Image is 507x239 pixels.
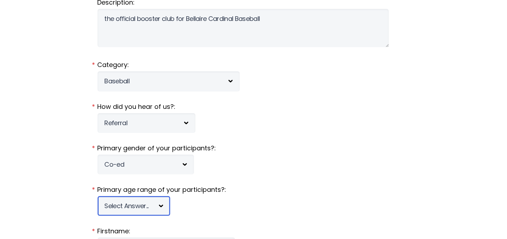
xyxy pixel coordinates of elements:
label: Primary gender of your participants?: [98,144,410,153]
label: Firstname: [98,227,410,236]
label: Primary age range of your participants?: [98,185,410,194]
label: How did you hear of us?: [98,102,410,111]
label: Category: [98,60,410,70]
